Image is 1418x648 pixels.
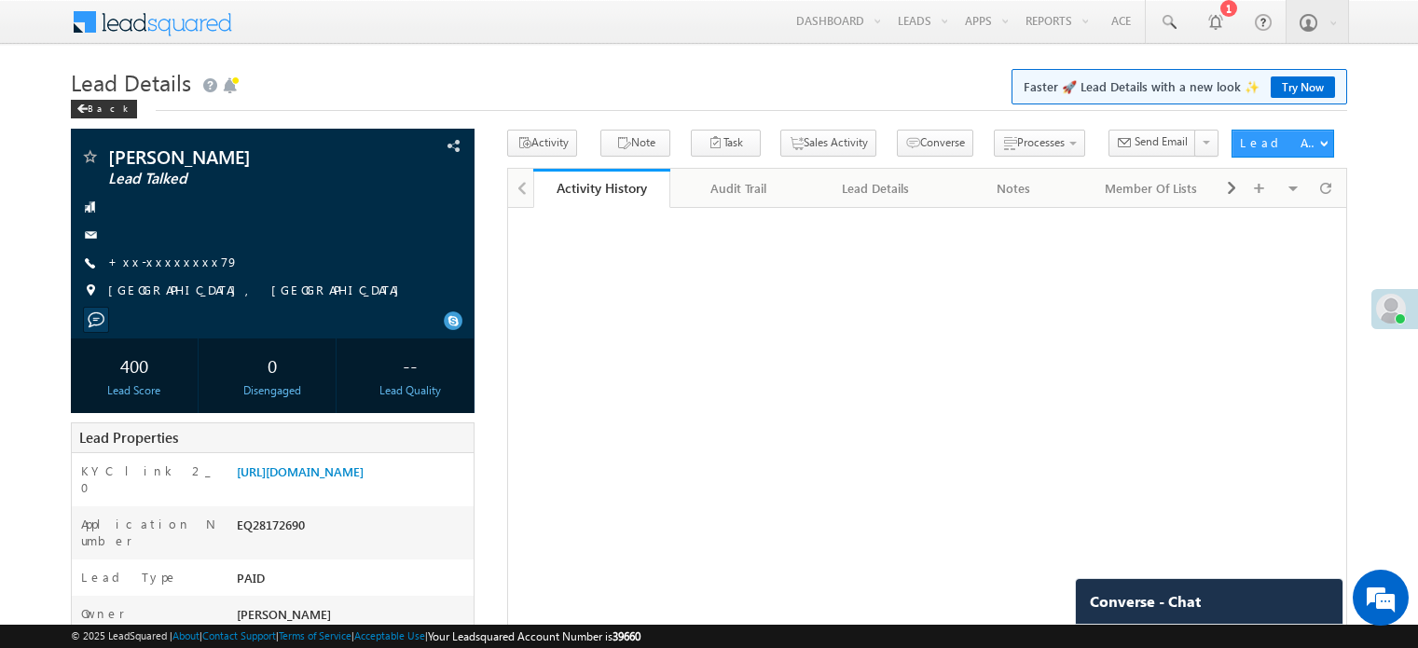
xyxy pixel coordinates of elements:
[960,177,1066,200] div: Notes
[600,130,670,157] button: Note
[76,348,193,382] div: 400
[691,130,761,157] button: Task
[76,382,193,399] div: Lead Score
[213,348,331,382] div: 0
[279,629,351,641] a: Terms of Service
[71,627,640,645] span: © 2025 LeadSquared | | | | |
[1232,130,1334,158] button: Lead Actions
[354,629,425,641] a: Acceptable Use
[81,569,178,586] label: Lead Type
[808,169,945,208] a: Lead Details
[670,169,807,208] a: Audit Trail
[81,516,217,549] label: Application Number
[213,382,331,399] div: Disengaged
[685,177,791,200] div: Audit Trail
[1135,133,1188,150] span: Send Email
[108,147,358,166] span: [PERSON_NAME]
[533,169,670,208] a: Activity History
[428,629,640,643] span: Your Leadsquared Account Number is
[1090,593,1201,610] span: Converse - Chat
[547,179,656,197] div: Activity History
[232,516,474,542] div: EQ28172690
[351,382,469,399] div: Lead Quality
[1240,134,1319,151] div: Lead Actions
[351,348,469,382] div: --
[237,606,331,622] span: [PERSON_NAME]
[108,254,239,269] a: +xx-xxxxxxxx79
[507,130,577,157] button: Activity
[780,130,876,157] button: Sales Activity
[71,67,191,97] span: Lead Details
[172,629,200,641] a: About
[1083,169,1220,208] a: Member Of Lists
[1017,135,1065,149] span: Processes
[81,605,125,622] label: Owner
[71,100,137,118] div: Back
[232,569,474,595] div: PAID
[945,169,1082,208] a: Notes
[108,170,358,188] span: Lead Talked
[237,463,364,479] a: [URL][DOMAIN_NAME]
[823,177,929,200] div: Lead Details
[613,629,640,643] span: 39660
[1108,130,1196,157] button: Send Email
[1098,177,1204,200] div: Member Of Lists
[108,282,408,300] span: [GEOGRAPHIC_DATA], [GEOGRAPHIC_DATA]
[81,462,217,496] label: KYC link 2_0
[202,629,276,641] a: Contact Support
[71,99,146,115] a: Back
[994,130,1085,157] button: Processes
[1024,77,1335,96] span: Faster 🚀 Lead Details with a new look ✨
[1271,76,1335,98] a: Try Now
[79,428,178,447] span: Lead Properties
[897,130,973,157] button: Converse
